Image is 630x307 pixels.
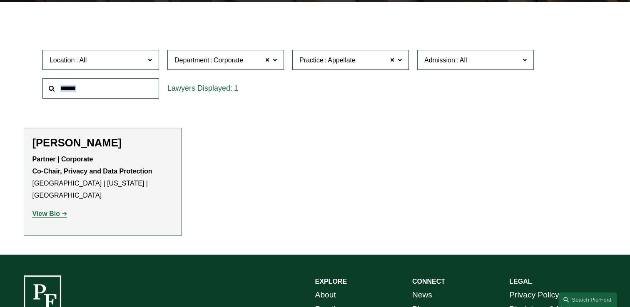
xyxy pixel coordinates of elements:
span: Admission [424,57,455,64]
strong: CONNECT [412,278,445,285]
span: Practice [299,57,324,64]
span: 1 [234,84,238,92]
strong: EXPLORE [315,278,347,285]
span: Corporate [214,55,243,66]
a: View Bio [32,210,67,217]
a: Search this site [558,292,617,307]
h2: [PERSON_NAME] [32,136,173,149]
a: News [412,288,432,302]
a: Privacy Policy [509,288,559,302]
a: About [315,288,336,302]
strong: Partner | Corporate Co-Chair, Privacy and Data Protection [32,156,152,175]
span: Appellate [328,55,356,66]
strong: View Bio [32,210,60,217]
p: [GEOGRAPHIC_DATA] | [US_STATE] | [GEOGRAPHIC_DATA] [32,153,173,201]
strong: LEGAL [509,278,532,285]
span: Department [174,57,209,64]
span: Location [50,57,75,64]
